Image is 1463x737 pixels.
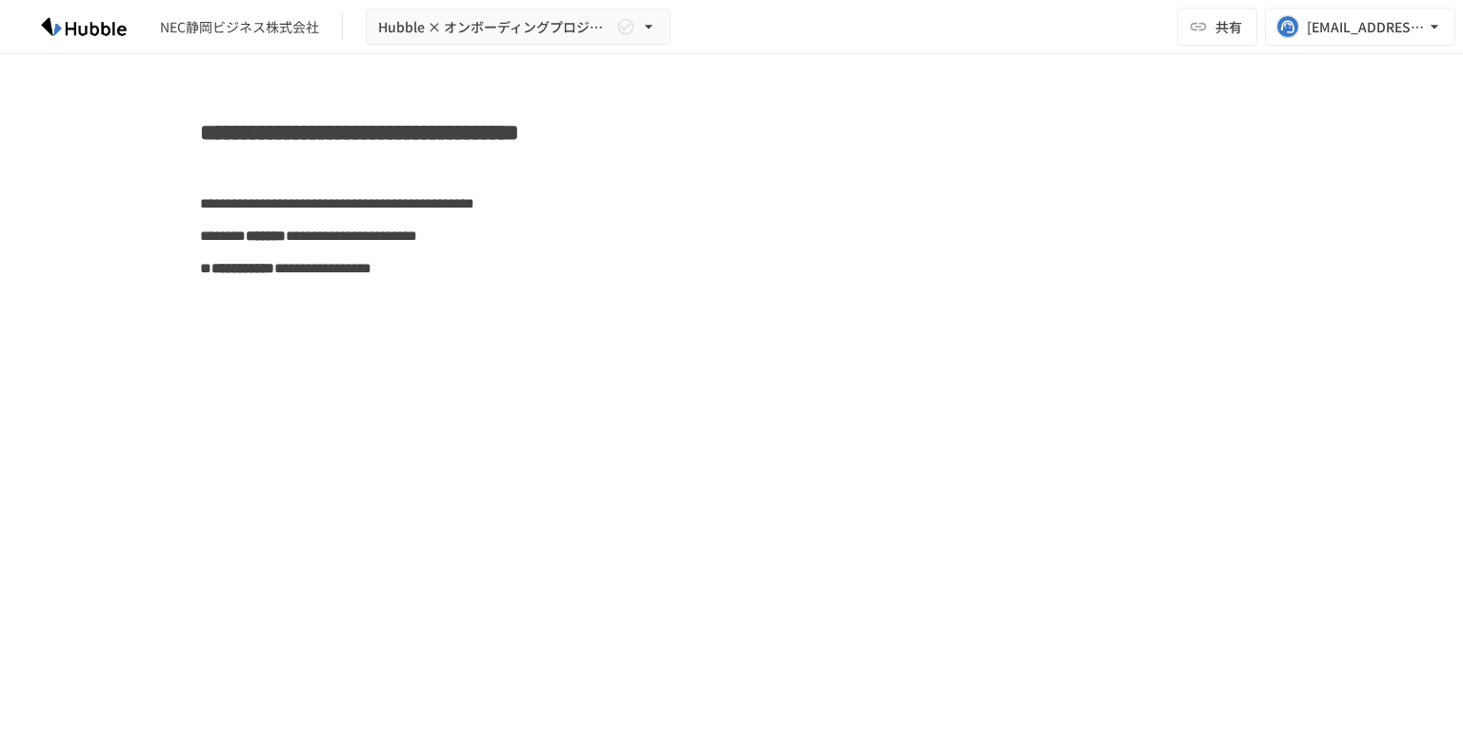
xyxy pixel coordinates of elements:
[1177,8,1257,46] button: 共有
[366,9,671,46] button: Hubble × オンボーディングプロジェクト NEC静岡ビジネス オンボーディングプロジェクト
[1215,16,1242,37] span: 共有
[23,11,145,42] img: HzDRNkGCf7KYO4GfwKnzITak6oVsp5RHeZBEM1dQFiQ
[160,17,319,37] div: NEC静岡ビジネス株式会社
[1265,8,1455,46] button: [EMAIL_ADDRESS][DOMAIN_NAME]
[1307,15,1425,39] div: [EMAIL_ADDRESS][DOMAIN_NAME]
[378,15,612,39] span: Hubble × オンボーディングプロジェクト NEC静岡ビジネス オンボーディングプロジェクト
